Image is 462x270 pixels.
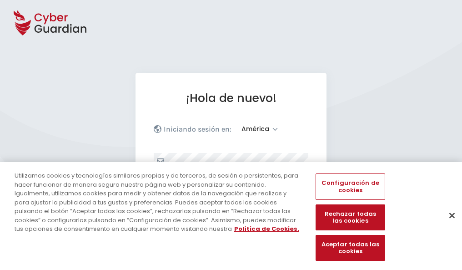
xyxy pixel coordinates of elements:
[442,205,462,225] button: Cerrar
[234,224,299,233] a: Más información sobre su privacidad, se abre en una nueva pestaña
[316,235,385,261] button: Aceptar todas las cookies
[154,91,308,105] h1: ¡Hola de nuevo!
[164,125,231,134] p: Iniciando sesión en:
[316,204,385,230] button: Rechazar todas las cookies
[316,173,385,199] button: Configuración de cookies, Abre el cuadro de diálogo del centro de preferencias.
[15,171,302,234] div: Utilizamos cookies y tecnologías similares propias y de terceros, de sesión o persistentes, para ...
